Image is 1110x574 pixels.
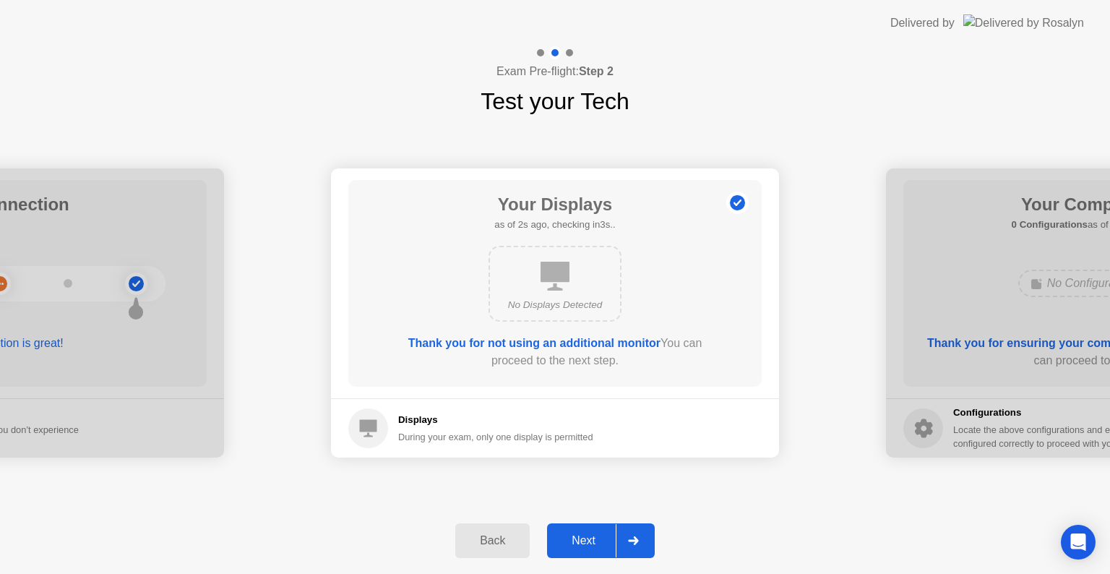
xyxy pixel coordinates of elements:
h4: Exam Pre-flight: [496,63,614,80]
div: Delivered by [890,14,955,32]
b: Thank you for not using an additional monitor [408,337,661,349]
button: Next [547,523,655,558]
h5: Displays [398,413,593,427]
img: Delivered by Rosalyn [963,14,1084,31]
div: Back [460,534,525,547]
div: You can proceed to the next step. [390,335,720,369]
div: Open Intercom Messenger [1061,525,1096,560]
b: Step 2 [579,65,614,77]
div: No Displays Detected [502,298,608,312]
h5: as of 2s ago, checking in3s.. [494,218,615,232]
button: Back [455,523,530,558]
h1: Your Displays [494,192,615,218]
div: Next [551,534,616,547]
h1: Test your Tech [481,84,629,119]
div: During your exam, only one display is permitted [398,430,593,444]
